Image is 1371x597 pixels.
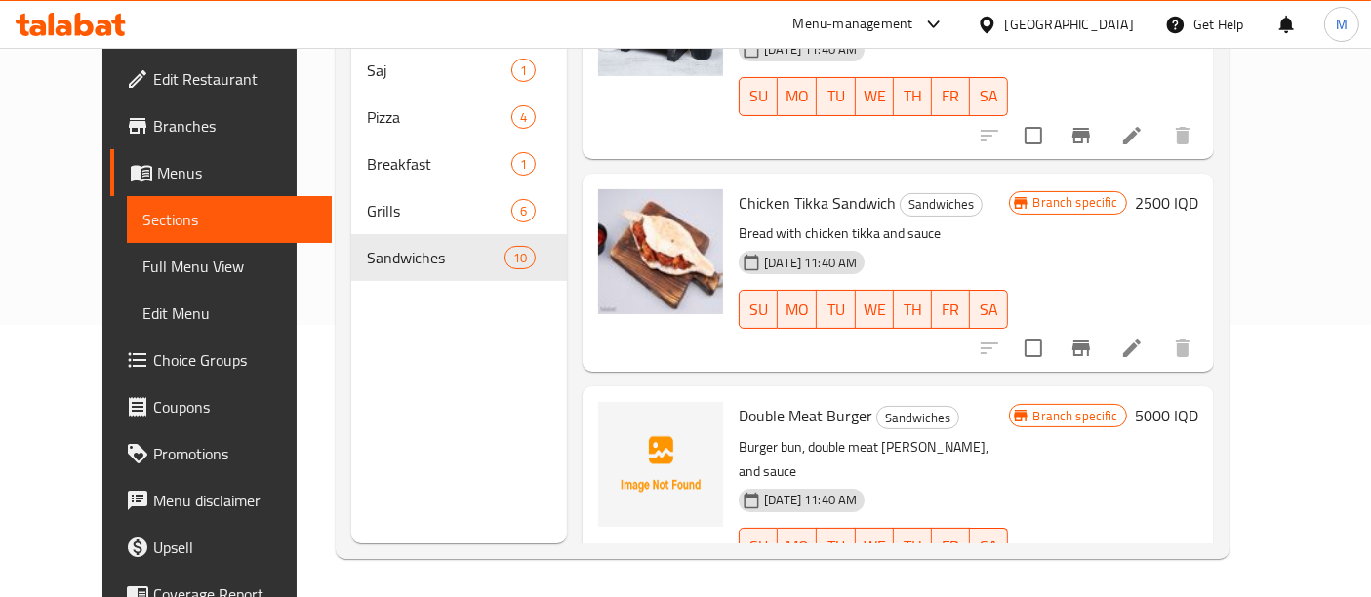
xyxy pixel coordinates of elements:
[970,77,1008,116] button: SA
[786,82,809,110] span: MO
[902,533,924,561] span: TH
[978,296,1000,324] span: SA
[351,39,567,289] nav: Menu sections
[747,82,770,110] span: SU
[932,528,970,567] button: FR
[902,82,924,110] span: TH
[778,77,817,116] button: MO
[747,533,770,561] span: SU
[153,395,316,418] span: Coupons
[739,528,778,567] button: SU
[157,161,316,184] span: Menus
[793,13,913,36] div: Menu-management
[825,82,847,110] span: TU
[856,528,894,567] button: WE
[153,348,316,372] span: Choice Groups
[598,402,723,527] img: Double Meat Burger
[817,290,855,329] button: TU
[1058,325,1105,372] button: Branch-specific-item
[1013,115,1054,156] span: Select to update
[894,77,932,116] button: TH
[598,189,723,314] img: Chicken Tikka Sandwich
[1026,193,1126,212] span: Branch specific
[1013,328,1054,369] span: Select to update
[153,67,316,91] span: Edit Restaurant
[876,406,959,429] div: Sandwiches
[511,152,536,176] div: items
[505,249,535,267] span: 10
[142,255,316,278] span: Full Menu View
[110,524,332,571] a: Upsell
[367,59,511,82] span: Saj
[817,77,855,116] button: TU
[739,435,1008,484] p: Burger bun, double meat [PERSON_NAME], and sauce
[739,401,872,430] span: Double Meat Burger
[512,202,535,220] span: 6
[153,489,316,512] span: Menu disclaimer
[970,528,1008,567] button: SA
[901,193,982,216] span: Sandwiches
[127,196,332,243] a: Sections
[110,383,332,430] a: Coupons
[504,246,536,269] div: items
[756,40,865,59] span: [DATE] 11:40 AM
[1159,325,1206,372] button: delete
[367,105,511,129] div: Pizza
[1135,189,1198,217] h6: 2500 IQD
[512,61,535,80] span: 1
[1336,14,1348,35] span: M
[747,296,770,324] span: SU
[756,254,865,272] span: [DATE] 11:40 AM
[1058,112,1105,159] button: Branch-specific-item
[894,290,932,329] button: TH
[902,296,924,324] span: TH
[367,246,504,269] span: Sandwiches
[110,102,332,149] a: Branches
[110,477,332,524] a: Menu disclaimer
[1005,14,1134,35] div: [GEOGRAPHIC_DATA]
[940,82,962,110] span: FR
[110,430,332,477] a: Promotions
[739,77,778,116] button: SU
[856,290,894,329] button: WE
[786,296,809,324] span: MO
[739,188,896,218] span: Chicken Tikka Sandwich
[900,193,983,217] div: Sandwiches
[367,199,511,222] span: Grills
[1159,112,1206,159] button: delete
[351,234,567,281] div: Sandwiches10
[864,82,886,110] span: WE
[110,149,332,196] a: Menus
[1026,407,1126,425] span: Branch specific
[153,536,316,559] span: Upsell
[825,296,847,324] span: TU
[978,82,1000,110] span: SA
[1120,124,1144,147] a: Edit menu item
[786,533,809,561] span: MO
[351,140,567,187] div: Breakfast1
[512,108,535,127] span: 4
[778,528,817,567] button: MO
[367,152,511,176] span: Breakfast
[825,533,847,561] span: TU
[756,491,865,509] span: [DATE] 11:40 AM
[932,77,970,116] button: FR
[512,155,535,174] span: 1
[153,114,316,138] span: Branches
[864,296,886,324] span: WE
[1135,402,1198,429] h6: 5000 IQD
[127,290,332,337] a: Edit Menu
[877,407,958,429] span: Sandwiches
[351,187,567,234] div: Grills6
[127,243,332,290] a: Full Menu View
[142,208,316,231] span: Sections
[856,77,894,116] button: WE
[940,533,962,561] span: FR
[864,533,886,561] span: WE
[351,47,567,94] div: Saj1
[110,337,332,383] a: Choice Groups
[1120,337,1144,360] a: Edit menu item
[739,221,1008,246] p: Bread with chicken tikka and sauce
